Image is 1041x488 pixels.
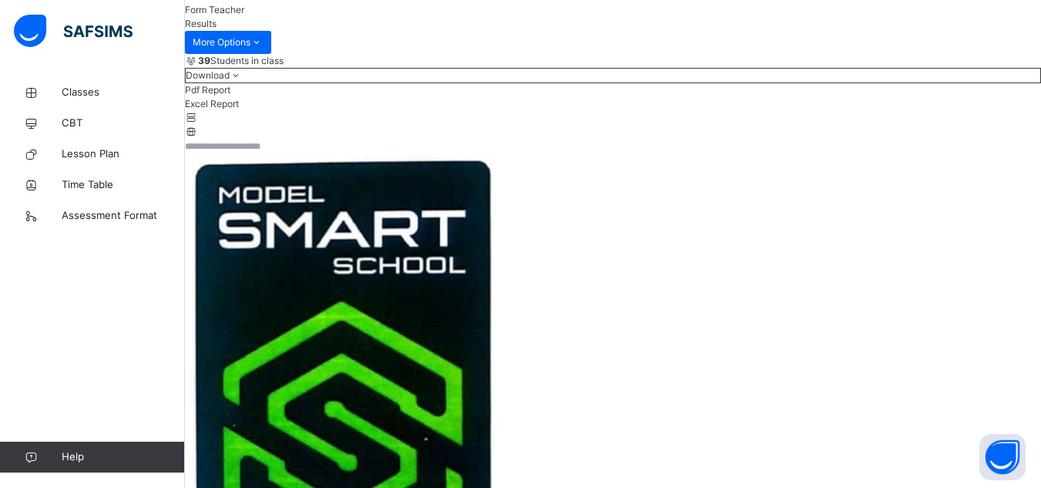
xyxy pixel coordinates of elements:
span: CBT [62,116,185,131]
li: dropdown-list-item-null-0 [185,83,1041,97]
b: 39 [198,55,210,66]
button: Open asap [979,434,1026,480]
span: Results [185,18,217,29]
span: Download [186,69,230,81]
span: Form Teacher [185,4,244,15]
span: Assessment Format [62,208,185,224]
span: Classes [62,85,185,100]
span: More Options [193,35,264,49]
span: Time Table [62,177,185,193]
span: Lesson Plan [62,146,185,162]
img: safsims [14,15,133,47]
span: Students in class [198,54,284,68]
li: dropdown-list-item-null-1 [185,97,1041,111]
span: Help [62,449,184,465]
